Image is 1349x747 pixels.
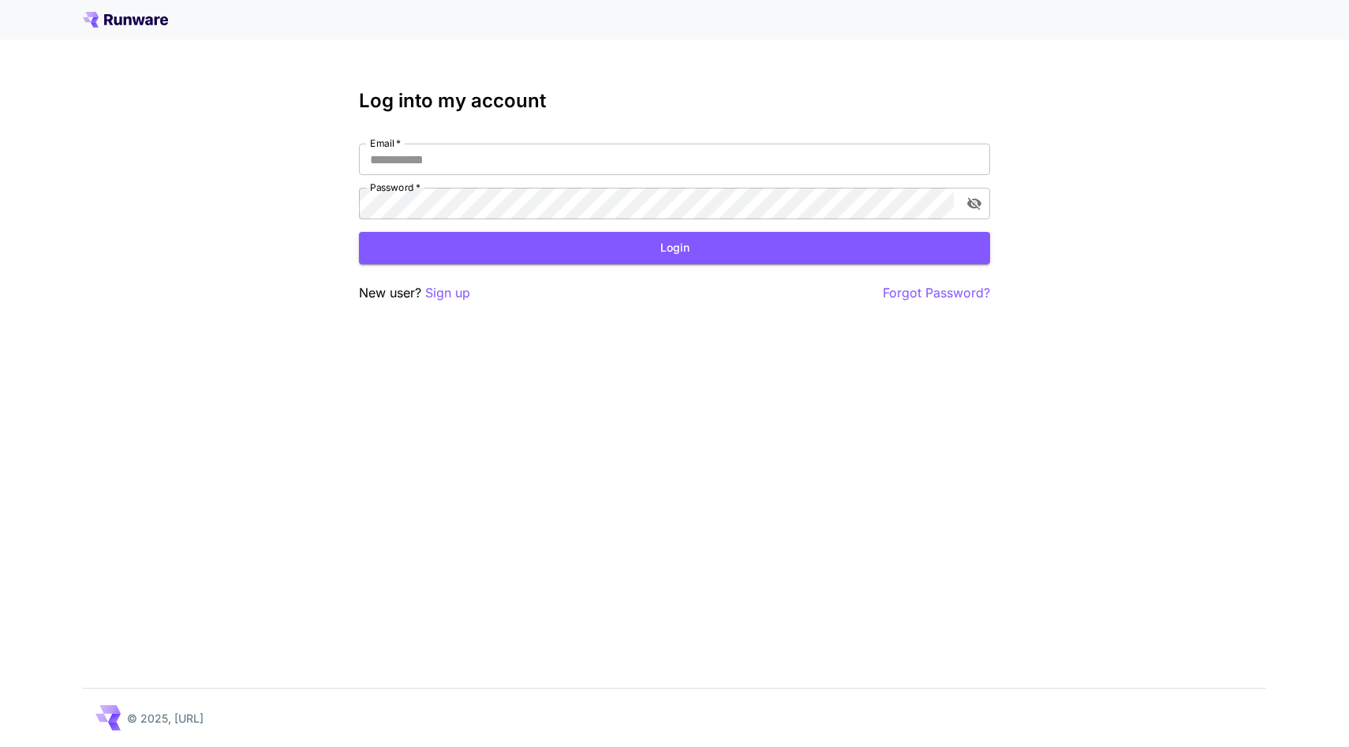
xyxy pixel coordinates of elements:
[127,710,204,726] p: © 2025, [URL]
[370,181,420,194] label: Password
[425,283,470,303] button: Sign up
[370,136,401,150] label: Email
[359,232,990,264] button: Login
[359,283,470,303] p: New user?
[883,283,990,303] button: Forgot Password?
[359,90,990,112] h3: Log into my account
[960,189,988,218] button: toggle password visibility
